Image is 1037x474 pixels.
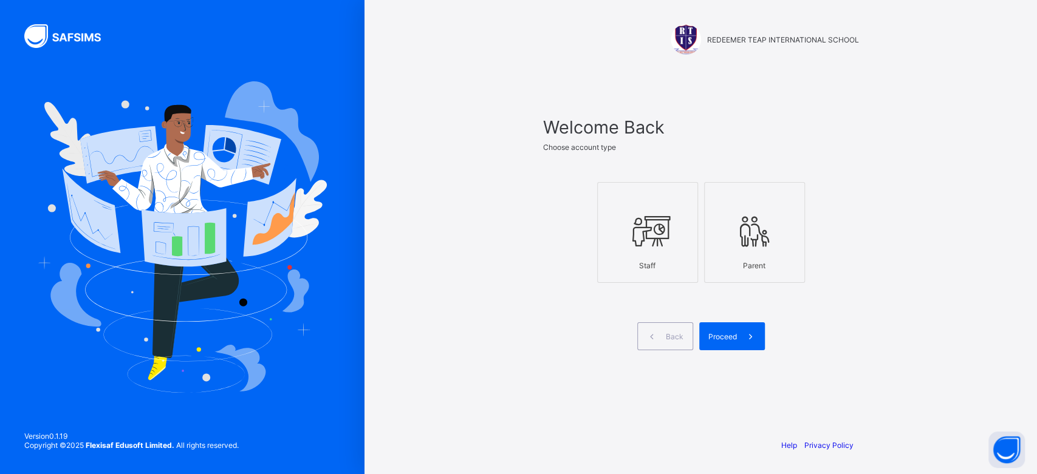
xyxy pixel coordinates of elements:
[781,441,797,450] a: Help
[543,117,859,138] span: Welcome Back
[543,143,616,152] span: Choose account type
[24,432,239,441] span: Version 0.1.19
[708,332,737,341] span: Proceed
[707,35,859,44] span: REDEEMER TEAP INTERNATIONAL SCHOOL
[711,255,798,276] div: Parent
[604,255,691,276] div: Staff
[988,432,1025,468] button: Open asap
[38,81,327,392] img: Hero Image
[666,332,683,341] span: Back
[86,441,174,450] strong: Flexisaf Edusoft Limited.
[804,441,854,450] a: Privacy Policy
[24,24,115,48] img: SAFSIMS Logo
[24,441,239,450] span: Copyright © 2025 All rights reserved.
